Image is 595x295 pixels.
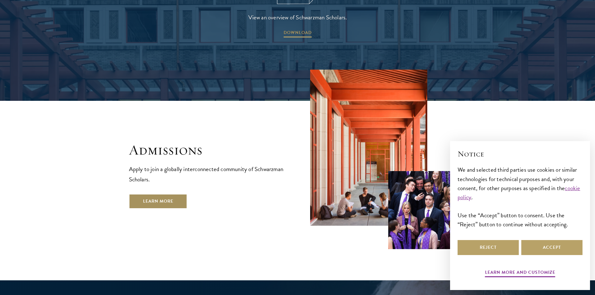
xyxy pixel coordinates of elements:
div: We and selected third parties use cookies or similar technologies for technical purposes and, wit... [458,165,583,229]
a: cookie policy [458,184,580,202]
button: Learn more and customize [485,268,555,278]
a: Learn More [129,194,187,209]
p: Apply to join a globally interconnected community of Schwarzman Scholars. [129,164,285,184]
h2: Admissions [129,141,285,159]
span: View an overview of Schwarzman Scholars. [248,12,347,22]
span: DOWNLOAD [284,29,312,38]
button: Reject [458,240,519,255]
h2: Notice [458,149,583,159]
button: Accept [521,240,583,255]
